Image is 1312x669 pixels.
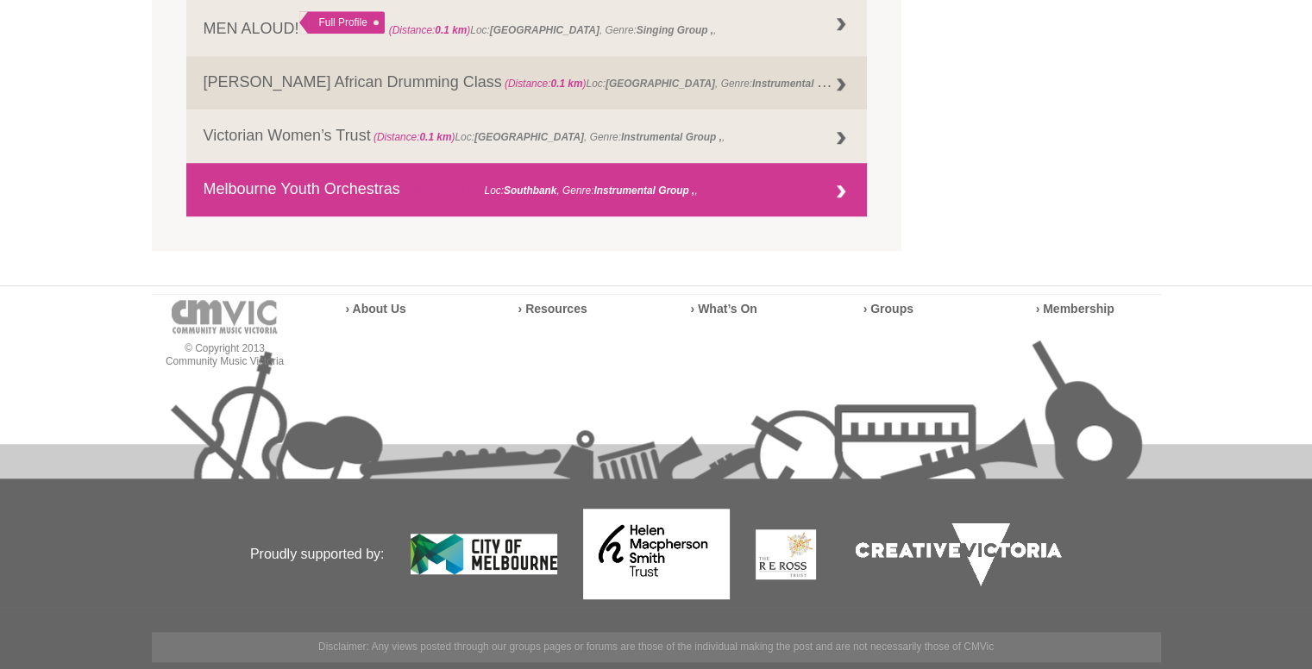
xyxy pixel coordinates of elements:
[504,184,556,197] strong: Southbank
[637,24,713,36] strong: Singing Group ,
[502,73,857,91] span: Loc: , Genre: ,
[186,109,868,163] a: Victorian Women’s Trust (Distance:0.1 km)Loc:[GEOGRAPHIC_DATA], Genre:Instrumental Group ,,
[474,131,584,143] strong: [GEOGRAPHIC_DATA]
[403,184,485,197] span: (Distance: )
[752,73,853,91] strong: Instrumental Group ,
[152,481,385,628] p: Proudly supported by:
[756,529,816,579] img: The Re Ross Trust
[518,302,587,316] a: › Resources
[389,24,717,36] span: Loc: , Genre: ,
[152,632,1161,662] p: Disclaimer: ​Any views posted through our groups pages or forums are those of the individual maki...
[490,24,600,36] strong: [GEOGRAPHIC_DATA]
[299,11,385,34] div: Full Profile
[621,131,722,143] strong: Instrumental Group ,
[583,509,730,599] img: Helen Macpherson Smith Trust
[505,78,587,90] span: (Distance: )
[186,163,868,216] a: Melbourne Youth Orchestras (Distance:0.8 km)Loc:Southbank, Genre:Instrumental Group ,,
[435,24,467,36] strong: 0.1 km
[411,534,557,574] img: City of Melbourne
[172,300,278,334] img: cmvic-logo-footer.png
[691,302,757,316] a: › What’s On
[371,131,725,143] span: Loc: , Genre: ,
[449,184,480,197] strong: 0.8 km
[389,24,471,36] span: (Distance: )
[419,131,451,143] strong: 0.1 km
[550,78,582,90] strong: 0.1 km
[400,184,698,197] span: Loc: , Genre: ,
[186,56,868,109] a: [PERSON_NAME] African Drumming Class (Distance:0.1 km)Loc:[GEOGRAPHIC_DATA], Genre:Instrumental G...
[1036,302,1114,316] a: › Membership
[593,184,694,197] strong: Instrumental Group ,
[374,131,455,143] span: (Distance: )
[152,342,298,368] p: © Copyright 2013 Community Music Victoria
[346,302,406,316] a: › About Us
[863,302,913,316] a: › Groups
[842,510,1075,599] img: Creative Victoria Logo
[606,78,715,90] strong: [GEOGRAPHIC_DATA]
